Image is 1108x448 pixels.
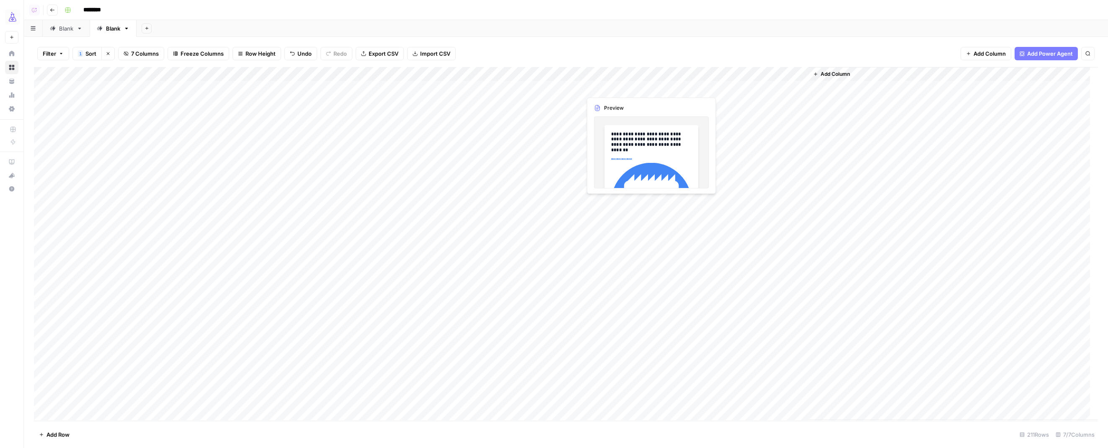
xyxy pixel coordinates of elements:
span: 1 [79,50,82,57]
span: Add Column [974,49,1006,58]
a: Your Data [5,75,18,88]
div: 211 Rows [1016,428,1052,441]
a: Browse [5,61,18,74]
button: 1Sort [72,47,101,60]
div: 7/7 Columns [1052,428,1098,441]
a: Blank [43,20,90,37]
button: What's new? [5,169,18,182]
span: Add Power Agent [1027,49,1073,58]
a: Home [5,47,18,60]
a: Settings [5,102,18,116]
button: Add Power Agent [1015,47,1078,60]
button: Redo [320,47,352,60]
button: Export CSV [356,47,404,60]
button: Add Column [961,47,1011,60]
span: Filter [43,49,56,58]
div: Blank [106,24,120,33]
button: Undo [284,47,317,60]
span: Add Column [821,70,850,78]
span: Freeze Columns [181,49,224,58]
button: Row Height [232,47,281,60]
span: Sort [85,49,96,58]
div: Blank [59,24,73,33]
span: Undo [297,49,312,58]
button: Add Row [34,428,75,441]
span: Row Height [245,49,276,58]
span: 7 Columns [131,49,159,58]
button: Filter [37,47,69,60]
span: Export CSV [369,49,398,58]
img: AirOps Growth Logo [5,10,20,25]
button: Help + Support [5,182,18,196]
a: Blank [90,20,137,37]
button: Add Column [810,69,853,80]
button: 7 Columns [118,47,164,60]
button: Import CSV [407,47,456,60]
span: Import CSV [420,49,450,58]
a: AirOps Academy [5,155,18,169]
a: Usage [5,88,18,102]
span: Add Row [46,430,70,439]
button: Freeze Columns [168,47,229,60]
button: Workspace: AirOps Growth [5,7,18,28]
span: Redo [333,49,347,58]
div: 1 [78,50,83,57]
